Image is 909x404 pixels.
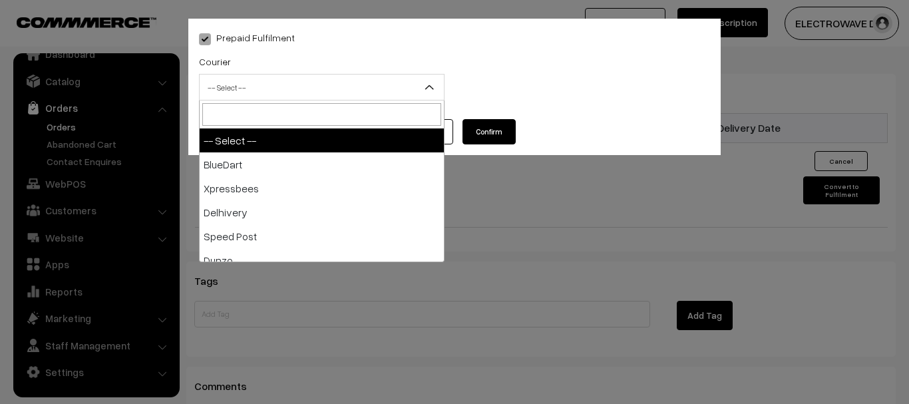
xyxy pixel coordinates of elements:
[200,152,444,176] li: BlueDart
[199,55,231,69] label: Courier
[200,248,444,272] li: Dunzo
[200,176,444,200] li: Xpressbees
[462,119,516,144] button: Confirm
[200,128,444,152] li: -- Select --
[199,31,295,45] label: Prepaid Fulfilment
[199,74,445,101] span: -- Select --
[200,200,444,224] li: Delhivery
[200,76,444,99] span: -- Select --
[200,224,444,248] li: Speed Post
